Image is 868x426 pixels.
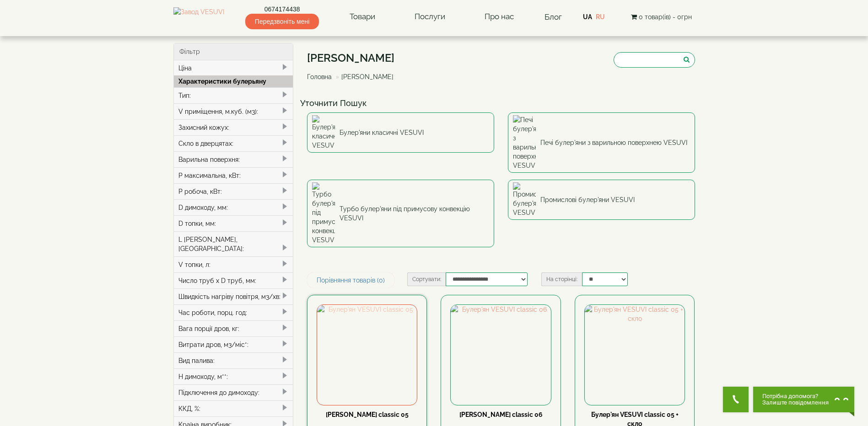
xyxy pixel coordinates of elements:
span: Потрібна допомога? [762,393,829,399]
span: Залиште повідомлення [762,399,829,406]
div: Тип: [174,87,293,103]
a: Про нас [475,6,523,27]
div: L [PERSON_NAME], [GEOGRAPHIC_DATA]: [174,231,293,256]
div: Підключення до димоходу: [174,384,293,400]
img: Турбо булер'яни під примусову конвекцію VESUVI [312,182,335,245]
div: V приміщення, м.куб. (м3): [174,103,293,119]
a: Турбо булер'яни під примусову конвекцію VESUVI Турбо булер'яни під примусову конвекцію VESUVI [307,180,494,247]
img: Булер'ян VESUVI classic 05 [317,305,417,405]
div: Захисний кожух: [174,119,293,135]
div: Фільтр [174,43,293,60]
img: Булер'яни класичні VESUVI [312,115,335,150]
div: Число труб x D труб, мм: [174,272,293,288]
img: Булер'ян VESUVI classic 05 + скло [585,305,685,405]
label: Сортувати: [407,272,446,286]
div: Час роботи, порц. год: [174,304,293,320]
img: Булер'ян VESUVI classic 06 [451,305,550,405]
div: Ціна [174,60,293,76]
div: D топки, мм: [174,215,293,231]
a: Булер'яни класичні VESUVI Булер'яни класичні VESUVI [307,112,494,153]
button: Chat button [753,387,854,412]
a: Порівняння товарів (0) [307,272,394,288]
img: Завод VESUVI [173,7,224,27]
a: [PERSON_NAME] classic 05 [326,411,409,418]
div: Швидкість нагріву повітря, м3/хв: [174,288,293,304]
div: Характеристики булерьяну [174,75,293,87]
span: 0 товар(ів) - 0грн [639,13,692,21]
label: На сторінці: [541,272,582,286]
div: P робоча, кВт: [174,183,293,199]
h4: Уточнити Пошук [300,99,702,108]
div: ККД, %: [174,400,293,416]
h1: [PERSON_NAME] [307,52,400,64]
span: Передзвоніть мені [245,14,319,29]
img: Печі булер'яни з варильною поверхнею VESUVI [513,115,536,170]
button: 0 товар(ів) - 0грн [628,12,695,22]
div: Витрати дров, м3/міс*: [174,336,293,352]
div: Скло в дверцятах: [174,135,293,151]
a: Промислові булер'яни VESUVI Промислові булер'яни VESUVI [508,180,695,220]
a: 0674174438 [245,5,319,14]
a: Товари [340,6,384,27]
img: Промислові булер'яни VESUVI [513,182,536,217]
div: Вага порції дров, кг: [174,320,293,336]
div: Вид палива: [174,352,293,368]
div: H димоходу, м**: [174,368,293,384]
a: Головна [307,73,332,80]
a: [PERSON_NAME] classic 06 [459,411,543,418]
a: Блог [545,12,562,21]
div: D димоходу, мм: [174,199,293,215]
a: RU [596,13,605,21]
a: Печі булер'яни з варильною поверхнею VESUVI Печі булер'яни з варильною поверхнею VESUVI [508,112,695,173]
button: Get Call button [723,387,749,412]
div: Варильна поверхня: [174,151,293,167]
div: V топки, л: [174,256,293,272]
li: [PERSON_NAME] [334,72,394,81]
div: P максимальна, кВт: [174,167,293,183]
a: Послуги [405,6,454,27]
a: UA [583,13,592,21]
